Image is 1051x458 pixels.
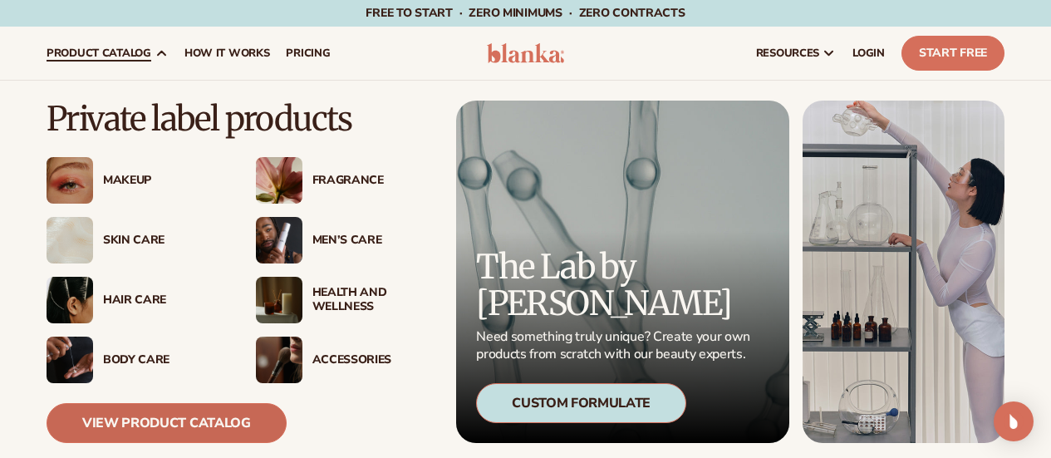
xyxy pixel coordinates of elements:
a: Cream moisturizer swatch. Skin Care [47,217,223,263]
img: logo [487,43,565,63]
img: Female with glitter eye makeup. [47,157,93,204]
a: Male hand applying moisturizer. Body Care [47,337,223,383]
div: Skin Care [103,234,223,248]
img: Female in lab with equipment. [803,101,1004,443]
a: LOGIN [844,27,893,80]
a: Pink blooming flower. Fragrance [256,157,432,204]
span: resources [756,47,819,60]
img: Female with makeup brush. [256,337,302,383]
p: The Lab by [PERSON_NAME] [476,249,755,322]
span: product catalog [47,47,151,60]
p: Private label products [47,101,431,137]
div: Men’s Care [312,234,432,248]
img: Pink blooming flower. [256,157,302,204]
div: Open Intercom Messenger [994,401,1034,441]
img: Cream moisturizer swatch. [47,217,93,263]
a: product catalog [38,27,176,80]
div: Health And Wellness [312,286,432,314]
span: LOGIN [852,47,885,60]
div: Hair Care [103,293,223,308]
div: Accessories [312,353,432,367]
div: Fragrance [312,174,432,188]
a: View Product Catalog [47,403,287,443]
img: Candles and incense on table. [256,277,302,323]
span: Free to start · ZERO minimums · ZERO contracts [366,5,685,21]
div: Body Care [103,353,223,367]
img: Male holding moisturizer bottle. [256,217,302,263]
div: Makeup [103,174,223,188]
a: pricing [277,27,338,80]
a: Candles and incense on table. Health And Wellness [256,277,432,323]
div: Custom Formulate [476,383,686,423]
a: resources [748,27,844,80]
img: Female hair pulled back with clips. [47,277,93,323]
a: Male holding moisturizer bottle. Men’s Care [256,217,432,263]
p: Need something truly unique? Create your own products from scratch with our beauty experts. [476,328,755,363]
a: Microscopic product formula. The Lab by [PERSON_NAME] Need something truly unique? Create your ow... [456,101,789,443]
a: Female with makeup brush. Accessories [256,337,432,383]
img: Male hand applying moisturizer. [47,337,93,383]
a: Female hair pulled back with clips. Hair Care [47,277,223,323]
a: How It Works [176,27,278,80]
span: How It Works [184,47,270,60]
span: pricing [286,47,330,60]
a: Start Free [901,36,1004,71]
a: Female with glitter eye makeup. Makeup [47,157,223,204]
